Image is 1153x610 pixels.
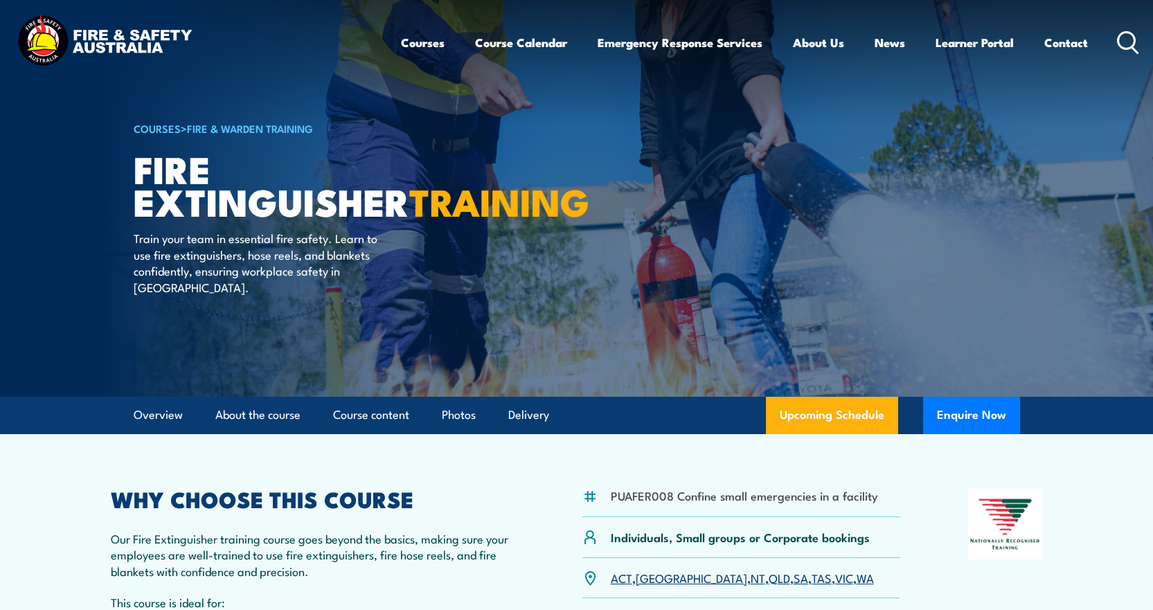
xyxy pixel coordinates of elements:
[598,24,762,61] a: Emergency Response Services
[1044,24,1088,61] a: Contact
[875,24,905,61] a: News
[794,569,808,586] a: SA
[215,397,301,433] a: About the course
[936,24,1014,61] a: Learner Portal
[111,530,515,579] p: Our Fire Extinguisher training course goes beyond the basics, making sure your employees are well...
[134,397,183,433] a: Overview
[812,569,832,586] a: TAS
[508,397,549,433] a: Delivery
[409,172,589,229] strong: TRAINING
[968,489,1043,559] img: Nationally Recognised Training logo.
[857,569,874,586] a: WA
[134,120,181,136] a: COURSES
[636,569,747,586] a: [GEOGRAPHIC_DATA]
[134,120,476,136] h6: >
[769,569,790,586] a: QLD
[611,570,874,586] p: , , , , , , ,
[611,569,632,586] a: ACT
[111,489,515,508] h2: WHY CHOOSE THIS COURSE
[751,569,765,586] a: NT
[611,529,870,545] p: Individuals, Small groups or Corporate bookings
[475,24,567,61] a: Course Calendar
[134,152,476,217] h1: Fire Extinguisher
[111,594,515,610] p: This course is ideal for:
[134,230,386,295] p: Train your team in essential fire safety. Learn to use fire extinguishers, hose reels, and blanke...
[401,24,445,61] a: Courses
[835,569,853,586] a: VIC
[611,487,878,503] li: PUAFER008 Confine small emergencies in a facility
[333,397,409,433] a: Course content
[442,397,476,433] a: Photos
[923,397,1020,434] button: Enquire Now
[766,397,898,434] a: Upcoming Schedule
[187,120,313,136] a: Fire & Warden Training
[793,24,844,61] a: About Us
